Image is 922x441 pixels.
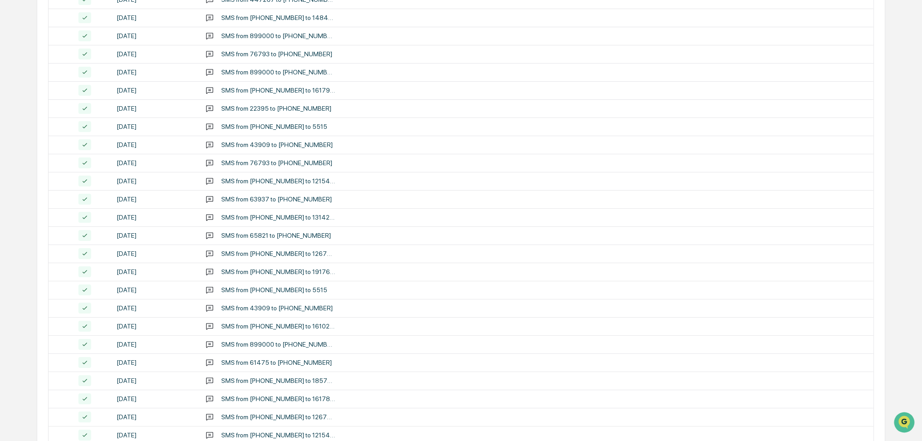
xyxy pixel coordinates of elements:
[221,431,335,439] div: SMS from [PHONE_NUMBER] to 12154443056
[221,232,331,239] div: SMS from 65821 to [PHONE_NUMBER]
[116,395,194,402] div: [DATE]
[893,411,917,436] iframe: Open customer support
[221,50,332,58] div: SMS from 76793 to [PHONE_NUMBER]
[90,154,110,161] span: Pylon
[116,177,194,185] div: [DATE]
[31,69,149,78] div: Start new chat
[221,105,331,112] div: SMS from 22395 to [PHONE_NUMBER]
[9,69,25,86] img: 1746055101610-c473b297-6a78-478c-a979-82029cc54cd1
[221,250,335,257] div: SMS from [PHONE_NUMBER] to 12673180417
[116,286,194,294] div: [DATE]
[116,232,194,239] div: [DATE]
[116,341,194,348] div: [DATE]
[221,14,335,21] div: SMS from [PHONE_NUMBER] to 14846804794
[221,177,335,185] div: SMS from [PHONE_NUMBER] to 12154443056
[221,123,327,130] div: SMS from [PHONE_NUMBER] to 5515
[66,115,73,122] div: 🗄️
[221,359,332,366] div: SMS from 61475 to [PHONE_NUMBER]
[221,69,335,76] div: SMS from 899000 to [PHONE_NUMBER]
[116,14,194,21] div: [DATE]
[116,268,194,275] div: [DATE]
[116,377,194,384] div: [DATE]
[62,111,116,127] a: 🗄️Attestations
[221,395,335,402] div: SMS from [PHONE_NUMBER] to 16178948081
[221,87,335,94] div: SMS from [PHONE_NUMBER] to 16179132237
[221,286,327,294] div: SMS from [PHONE_NUMBER] to 5515
[221,304,333,312] div: SMS from 43909 to [PHONE_NUMBER]
[5,111,62,127] a: 🖐️Preclearance
[116,50,194,58] div: [DATE]
[221,413,335,421] div: SMS from [PHONE_NUMBER] to 12673180417
[221,214,335,221] div: SMS from [PHONE_NUMBER] to 13142400407
[221,323,335,330] div: SMS from [PHONE_NUMBER] to 16102999610
[116,413,194,421] div: [DATE]
[5,128,61,144] a: 🔎Data Lookup
[9,115,16,122] div: 🖐️
[116,359,194,366] div: [DATE]
[116,69,194,76] div: [DATE]
[221,159,332,167] div: SMS from 76793 to [PHONE_NUMBER]
[31,78,115,86] div: We're available if you need us!
[116,304,194,312] div: [DATE]
[221,341,335,348] div: SMS from 899000 to [PHONE_NUMBER]
[116,105,194,112] div: [DATE]
[221,377,335,384] div: SMS from [PHONE_NUMBER] to 18573193762
[116,214,194,221] div: [DATE]
[116,323,194,330] div: [DATE]
[116,32,194,39] div: [DATE]
[18,132,57,141] span: Data Lookup
[154,72,165,83] button: Start new chat
[116,87,194,94] div: [DATE]
[75,114,112,123] span: Attestations
[116,141,194,148] div: [DATE]
[116,250,194,257] div: [DATE]
[116,431,194,439] div: [DATE]
[9,132,16,140] div: 🔎
[18,114,58,123] span: Preclearance
[64,153,110,161] a: Powered byPylon
[9,19,165,34] p: How can we help?
[221,32,335,39] div: SMS from 899000 to [PHONE_NUMBER]
[116,159,194,167] div: [DATE]
[116,123,194,130] div: [DATE]
[221,268,335,275] div: SMS from [PHONE_NUMBER] to 19176583502
[221,196,332,203] div: SMS from 63937 to [PHONE_NUMBER]
[116,196,194,203] div: [DATE]
[24,41,150,51] input: Clear
[221,141,333,148] div: SMS from 43909 to [PHONE_NUMBER]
